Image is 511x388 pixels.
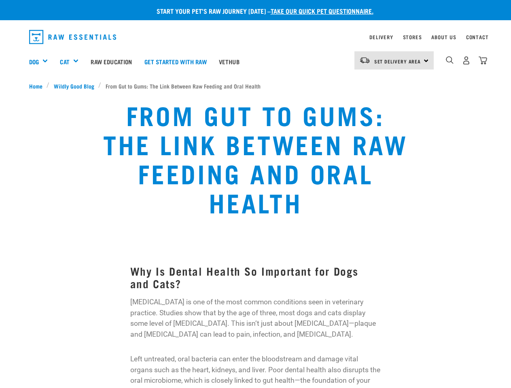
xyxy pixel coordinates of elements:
a: Dog [29,57,39,66]
nav: breadcrumbs [29,82,482,90]
img: van-moving.png [359,57,370,64]
a: Cat [60,57,69,66]
a: Vethub [213,45,246,78]
a: Raw Education [85,45,138,78]
span: Wildly Good Blog [54,82,94,90]
a: About Us [431,36,456,38]
img: home-icon@2x.png [479,56,487,65]
a: Get started with Raw [138,45,213,78]
span: Set Delivery Area [374,60,421,63]
h1: From Gut to Gums: The Link Between Raw Feeding and Oral Health [100,100,411,216]
a: Stores [403,36,422,38]
img: user.png [462,56,471,65]
nav: dropdown navigation [23,27,489,47]
a: take our quick pet questionnaire. [271,9,373,13]
a: Wildly Good Blog [49,82,98,90]
a: Contact [466,36,489,38]
a: Delivery [369,36,393,38]
img: Raw Essentials Logo [29,30,117,44]
img: home-icon-1@2x.png [446,56,454,64]
h3: Why Is Dental Health So Important for Dogs and Cats? [130,265,381,289]
a: Home [29,82,47,90]
p: [MEDICAL_DATA] is one of the most common conditions seen in veterinary practice. Studies show tha... [130,297,381,339]
span: Home [29,82,42,90]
